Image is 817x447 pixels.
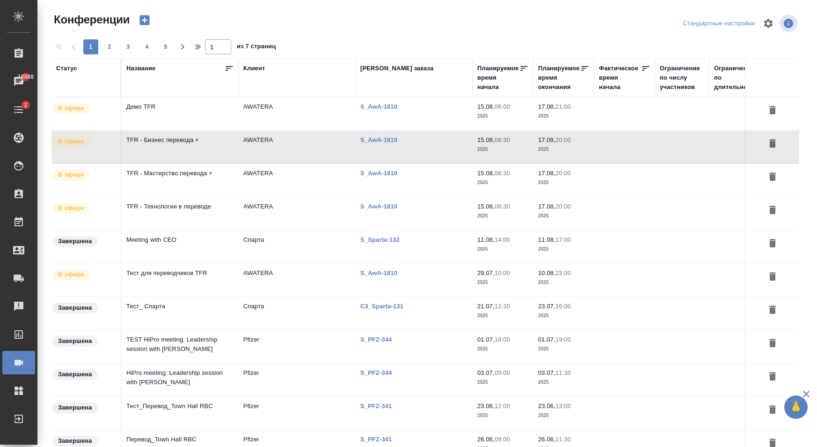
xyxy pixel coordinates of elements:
[538,402,555,410] p: 23.06,
[477,203,495,210] p: 15.08,
[538,344,590,354] p: 2025
[495,203,510,210] p: 08:30
[555,436,571,443] p: 11:30
[757,12,780,35] span: Настроить таблицу
[495,103,510,110] p: 06:00
[239,397,356,430] td: Pfizer
[538,178,590,187] p: 2025
[133,12,156,28] button: Создать
[477,303,495,310] p: 21.07,
[58,203,84,213] p: В эфире
[538,378,590,387] p: 2025
[239,297,356,330] td: Спарта
[243,64,265,73] div: Клиент
[538,336,555,343] p: 01.07,
[58,170,84,179] p: В эфире
[58,403,92,412] p: Завершена
[714,64,759,92] div: Ограничение по длительности
[58,237,92,246] p: Завершена
[360,170,404,177] a: S_AwA-1810
[555,103,571,110] p: 21:00
[555,336,571,343] p: 19:00
[122,197,239,230] td: TFR - Технологии в переводе
[360,269,404,276] p: S_AwA-1810
[477,369,495,376] p: 03.07,
[477,344,529,354] p: 2025
[765,402,781,419] button: Удалить
[784,395,808,419] button: 🙏
[122,330,239,363] td: TEST HiPro meeting: Leadership session with [PERSON_NAME]
[765,135,781,153] button: Удалить
[51,12,130,27] span: Конференции
[765,169,781,186] button: Удалить
[122,364,239,396] td: HiPro meeting: Leadership session with [PERSON_NAME]
[780,15,799,32] span: Посмотреть информацию
[237,41,276,54] span: из 7 страниц
[660,64,705,92] div: Ограничение по числу участников
[538,203,555,210] p: 17.08,
[122,164,239,197] td: TFR - Мастерство перевода +
[360,103,404,110] p: S_AwA-1810
[360,336,399,343] a: S_PFZ-344
[12,72,39,82] span: 16888
[477,211,529,221] p: 2025
[360,303,410,310] a: C3_Sparta-131
[495,269,510,276] p: 10:00
[360,436,399,443] a: S_PFZ-341
[126,64,155,73] div: Название
[555,402,571,410] p: 13:00
[158,39,173,54] button: 5
[555,303,571,310] p: 16:00
[765,102,781,119] button: Удалить
[58,104,84,113] p: В эфире
[122,297,239,330] td: Тест_ Спарта
[360,236,407,243] p: S_Sparta-132
[139,42,154,52] span: 4
[538,369,555,376] p: 03.07,
[360,203,404,210] a: S_AwA-1810
[477,64,519,92] div: Планируемое время начала
[58,436,92,446] p: Завершена
[2,70,35,93] a: 16888
[139,39,154,54] button: 4
[18,100,33,110] span: 2
[121,39,136,54] button: 3
[538,436,555,443] p: 26.06,
[555,269,571,276] p: 23:00
[765,335,781,352] button: Удалить
[538,103,555,110] p: 17.08,
[555,369,571,376] p: 11:30
[239,164,356,197] td: AWATERA
[477,136,495,143] p: 15.08,
[765,368,781,386] button: Удалить
[495,402,510,410] p: 12:00
[122,131,239,164] td: TFR - Бизнес перевода +
[477,178,529,187] p: 2025
[765,268,781,286] button: Удалить
[58,370,92,379] p: Завершена
[765,302,781,319] button: Удалить
[555,170,571,177] p: 20:00
[122,231,239,263] td: Meeting with CEO
[102,42,117,52] span: 2
[360,402,399,410] a: S_PFZ-341
[58,303,92,313] p: Завершена
[239,330,356,363] td: Pfizer
[477,236,495,243] p: 11.08,
[122,397,239,430] td: Тест_Перевод_Town Hall RBC
[360,136,404,143] a: S_AwA-1810
[239,97,356,130] td: AWATERA
[477,436,495,443] p: 26.06,
[477,378,529,387] p: 2025
[495,136,510,143] p: 08:30
[538,145,590,154] p: 2025
[495,336,510,343] p: 18:00
[58,137,84,146] p: В эфире
[495,236,510,243] p: 14:00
